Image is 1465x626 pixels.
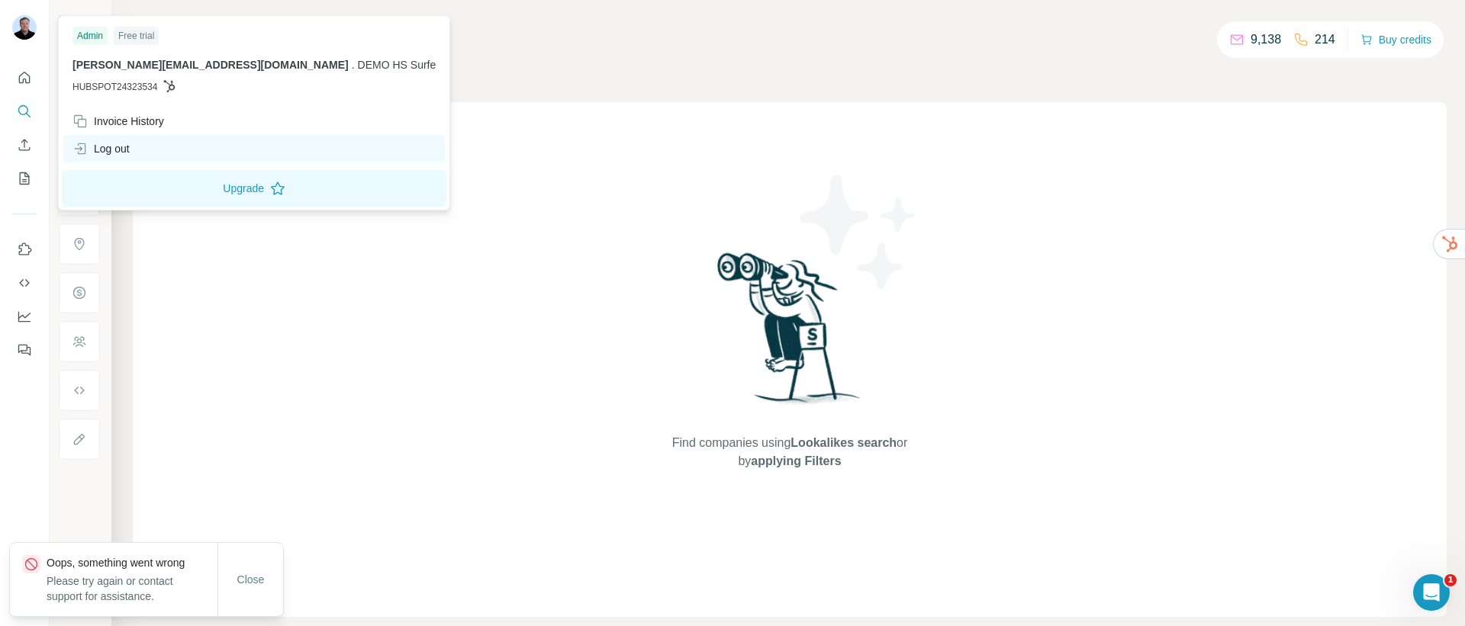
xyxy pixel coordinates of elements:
button: Feedback [12,336,37,364]
img: Avatar [12,15,37,40]
p: Please try again or contact support for assistance. [47,573,217,604]
div: Invoice History [72,114,164,129]
div: Log out [72,141,130,156]
button: Buy credits [1360,29,1431,50]
div: Admin [72,27,108,45]
button: Upgrade [62,170,446,207]
button: Enrich CSV [12,131,37,159]
button: Search [12,98,37,125]
span: [PERSON_NAME][EMAIL_ADDRESS][DOMAIN_NAME] [72,59,349,71]
button: Close [227,566,275,593]
img: Surfe Illustration - Woman searching with binoculars [710,249,869,419]
p: Oops, something went wrong [47,555,217,570]
span: . [352,59,355,71]
span: HUBSPOT24323534 [72,80,157,94]
p: 214 [1315,30,1335,49]
span: applying Filters [751,454,841,467]
button: Show [47,9,110,32]
button: Quick start [12,64,37,91]
iframe: Intercom live chat [1413,574,1450,611]
button: Use Surfe API [12,269,37,297]
span: Close [237,572,265,587]
button: Dashboard [12,303,37,330]
span: Find companies using or by [668,434,912,470]
img: Surfe Illustration - Stars [790,163,927,300]
p: 9,138 [1251,30,1281,49]
button: My lists [12,165,37,192]
h4: Search [133,18,1447,40]
button: Use Surfe on LinkedIn [12,236,37,263]
span: DEMO HS Surfe [358,59,436,71]
span: 1 [1444,574,1457,586]
span: Lookalikes search [790,436,897,449]
div: Free trial [114,27,159,45]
